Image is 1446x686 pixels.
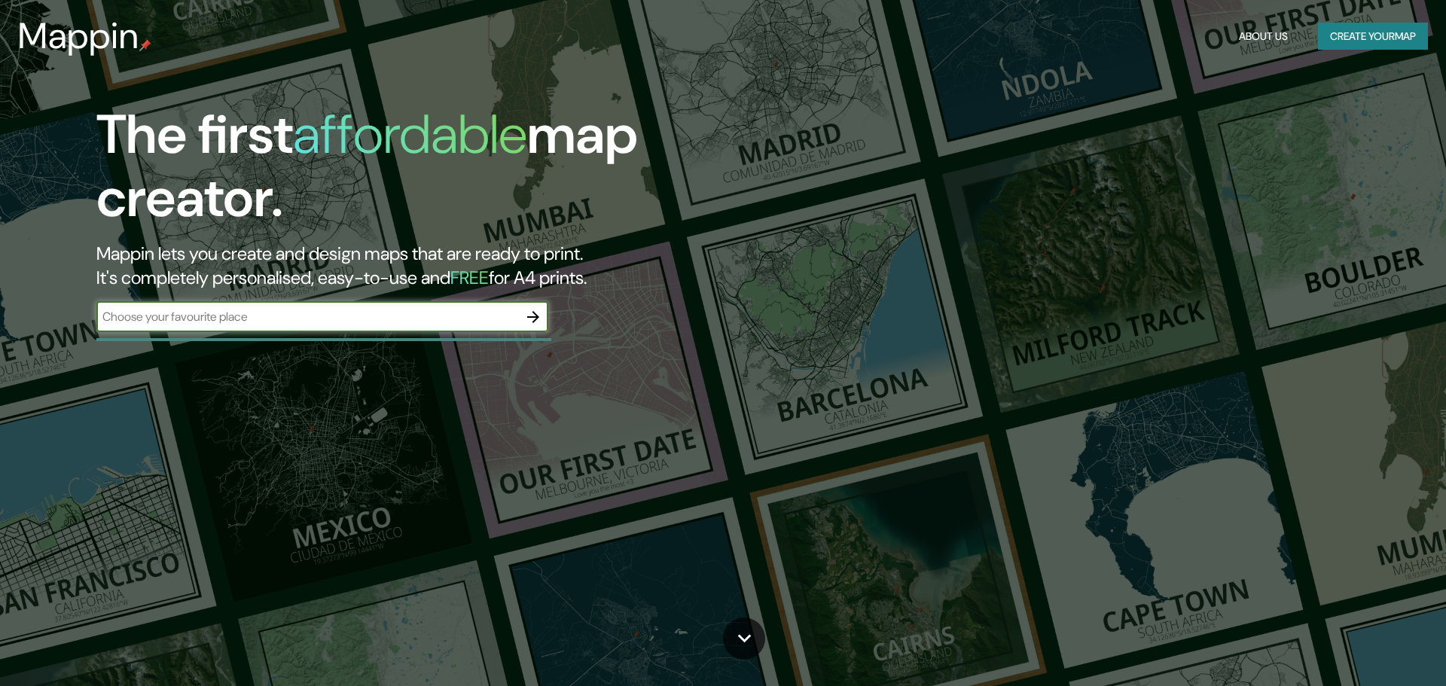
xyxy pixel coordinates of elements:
h1: The first map creator. [96,103,819,242]
button: About Us [1233,23,1294,50]
h3: Mappin [18,15,139,57]
button: Create yourmap [1318,23,1428,50]
input: Choose your favourite place [96,308,518,325]
h2: Mappin lets you create and design maps that are ready to print. It's completely personalised, eas... [96,242,819,290]
img: mappin-pin [139,39,151,51]
h5: FREE [450,266,489,289]
h1: affordable [293,99,527,169]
